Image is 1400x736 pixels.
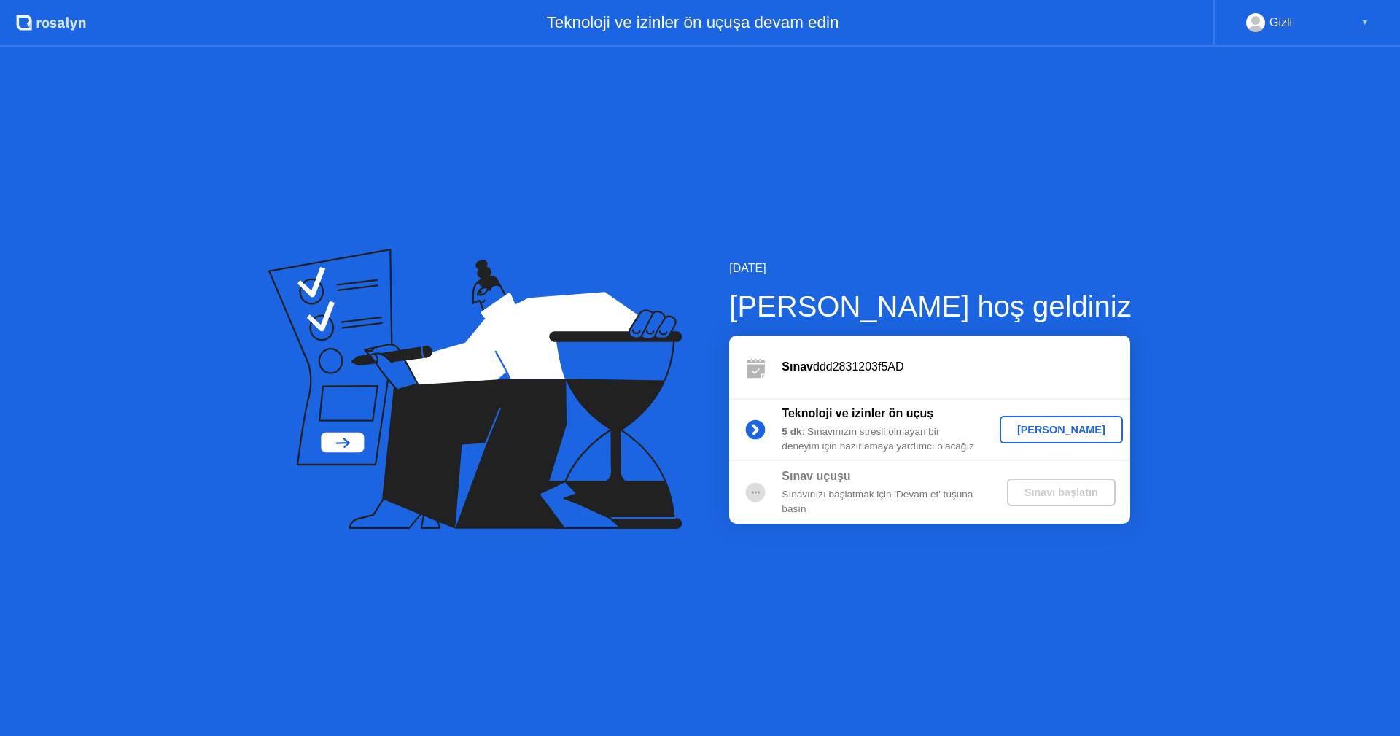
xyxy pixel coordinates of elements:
b: Sınav uçuşu [782,470,850,482]
div: ddd2831203f5AD [782,358,1130,376]
div: [PERSON_NAME] [1006,424,1117,435]
div: : Sınavınızın stresli olmayan bir deneyim için hazırlamaya yardımcı olacağız [782,425,992,454]
b: Sınav [782,360,813,373]
div: Gizli [1269,13,1292,32]
div: [DATE] [729,260,1131,277]
div: Sınavı başlatın [1013,487,1110,498]
b: 5 dk [782,426,801,437]
b: Teknoloji ve izinler ön uçuş [782,407,933,419]
div: [PERSON_NAME] hoş geldiniz [729,284,1131,328]
button: Sınavı başlatın [1007,479,1116,506]
div: ▼ [1361,13,1369,32]
button: [PERSON_NAME] [1000,416,1123,443]
div: Sınavınızı başlatmak için 'Devam et' tuşuna basın [782,487,992,517]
